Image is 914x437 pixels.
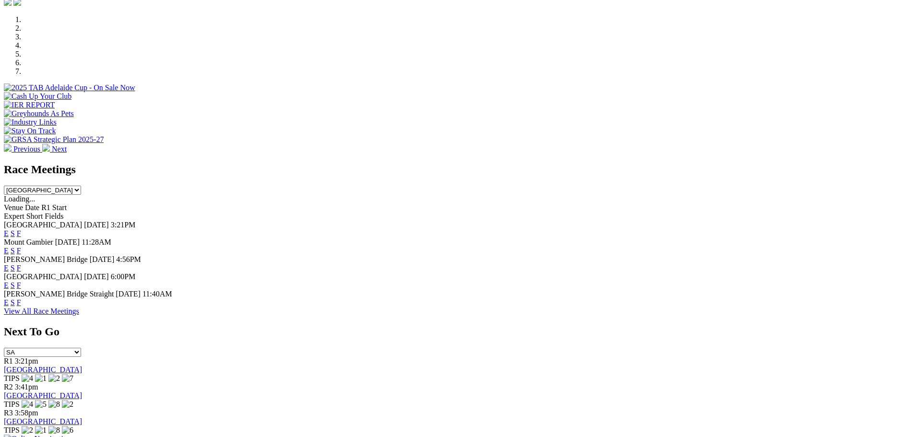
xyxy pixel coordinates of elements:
span: R1 [4,357,13,365]
span: [PERSON_NAME] Bridge [4,255,88,263]
a: S [11,264,15,272]
a: S [11,281,15,289]
span: Mount Gambier [4,238,53,246]
span: [GEOGRAPHIC_DATA] [4,221,82,229]
span: R2 [4,383,13,391]
span: [DATE] [55,238,80,246]
span: 11:40AM [142,290,172,298]
img: 8 [48,400,60,409]
span: Next [52,145,67,153]
a: E [4,298,9,307]
a: Previous [4,145,42,153]
a: F [17,247,21,255]
span: [GEOGRAPHIC_DATA] [4,272,82,281]
span: Expert [4,212,24,220]
a: F [17,281,21,289]
img: Greyhounds As Pets [4,109,74,118]
a: F [17,298,21,307]
a: E [4,281,9,289]
img: Stay On Track [4,127,56,135]
span: [DATE] [84,221,109,229]
a: S [11,298,15,307]
a: [GEOGRAPHIC_DATA] [4,417,82,425]
a: [GEOGRAPHIC_DATA] [4,366,82,374]
img: 5 [35,400,47,409]
h2: Race Meetings [4,163,910,176]
img: chevron-right-pager-white.svg [42,144,50,152]
span: Previous [13,145,40,153]
span: [DATE] [84,272,109,281]
a: F [17,264,21,272]
span: TIPS [4,374,20,382]
img: Industry Links [4,118,57,127]
span: Short [26,212,43,220]
span: Venue [4,203,23,212]
h2: Next To Go [4,325,910,338]
a: Next [42,145,67,153]
a: E [4,247,9,255]
span: R1 Start [41,203,67,212]
a: [GEOGRAPHIC_DATA] [4,391,82,400]
img: 2025 TAB Adelaide Cup - On Sale Now [4,83,135,92]
img: 6 [62,426,73,435]
span: TIPS [4,400,20,408]
img: 8 [48,426,60,435]
span: 3:41pm [15,383,38,391]
img: chevron-left-pager-white.svg [4,144,12,152]
a: S [11,247,15,255]
img: GRSA Strategic Plan 2025-27 [4,135,104,144]
img: 1 [35,426,47,435]
span: Date [25,203,39,212]
img: 4 [22,374,33,383]
a: View All Race Meetings [4,307,79,315]
img: 7 [62,374,73,383]
span: R3 [4,409,13,417]
a: S [11,229,15,237]
span: [DATE] [90,255,115,263]
span: 3:21pm [15,357,38,365]
span: Loading... [4,195,35,203]
img: 2 [48,374,60,383]
a: E [4,229,9,237]
span: 3:21PM [111,221,136,229]
img: 4 [22,400,33,409]
span: 4:56PM [116,255,141,263]
span: Fields [45,212,63,220]
img: Cash Up Your Club [4,92,71,101]
span: 6:00PM [111,272,136,281]
img: 2 [22,426,33,435]
span: [DATE] [116,290,141,298]
a: F [17,229,21,237]
span: TIPS [4,426,20,434]
span: 11:28AM [82,238,111,246]
a: E [4,264,9,272]
img: 2 [62,400,73,409]
img: 1 [35,374,47,383]
span: [PERSON_NAME] Bridge Straight [4,290,114,298]
img: IER REPORT [4,101,55,109]
span: 3:58pm [15,409,38,417]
